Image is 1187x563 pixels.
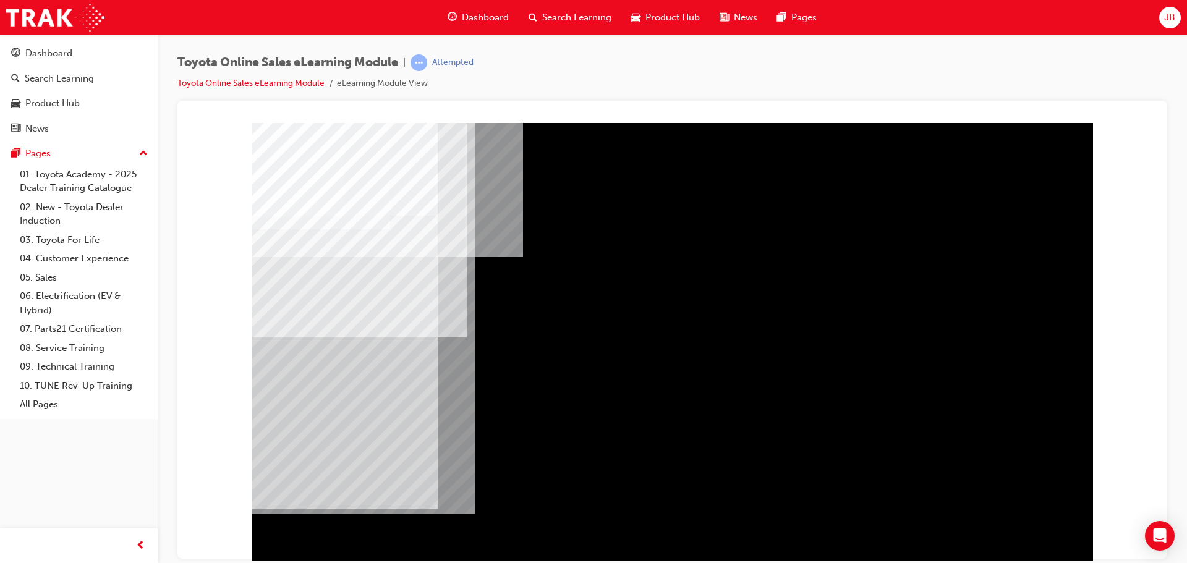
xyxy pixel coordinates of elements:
span: search-icon [11,74,20,85]
a: Product Hub [5,92,153,115]
div: Open Intercom Messenger [1145,521,1175,551]
span: Pages [791,11,817,25]
span: JB [1164,11,1175,25]
a: search-iconSearch Learning [519,5,621,30]
div: Dashboard [25,46,72,61]
a: 07. Parts21 Certification [15,320,153,339]
span: prev-icon [136,538,145,554]
div: Pages [25,146,51,161]
span: news-icon [11,124,20,135]
span: guage-icon [448,10,457,25]
span: up-icon [139,146,148,162]
a: news-iconNews [710,5,767,30]
a: 04. Customer Experience [15,249,153,268]
span: search-icon [529,10,537,25]
div: News [25,122,49,136]
button: Pages [5,142,153,165]
span: guage-icon [11,48,20,59]
a: 06. Electrification (EV & Hybrid) [15,287,153,320]
span: | [403,56,406,70]
button: JB [1159,7,1181,28]
span: car-icon [631,10,640,25]
a: 09. Technical Training [15,357,153,376]
a: 05. Sales [15,268,153,287]
a: Dashboard [5,42,153,65]
button: DashboardSearch LearningProduct HubNews [5,40,153,142]
a: Search Learning [5,67,153,90]
a: 01. Toyota Academy - 2025 Dealer Training Catalogue [15,165,153,198]
img: Trak [6,4,104,32]
a: 03. Toyota For Life [15,231,153,250]
span: pages-icon [777,10,786,25]
li: eLearning Module View [337,77,428,91]
span: car-icon [11,98,20,109]
a: car-iconProduct Hub [621,5,710,30]
div: Search Learning [25,72,94,86]
span: news-icon [720,10,729,25]
span: pages-icon [11,148,20,159]
a: News [5,117,153,140]
a: All Pages [15,395,153,414]
span: Toyota Online Sales eLearning Module [177,56,398,70]
div: Product Hub [25,96,80,111]
a: 08. Service Training [15,339,153,358]
a: pages-iconPages [767,5,827,30]
span: Dashboard [462,11,509,25]
a: 02. New - Toyota Dealer Induction [15,198,153,231]
a: Toyota Online Sales eLearning Module [177,78,325,88]
a: 10. TUNE Rev-Up Training [15,376,153,396]
div: Attempted [432,57,474,69]
span: News [734,11,757,25]
span: Search Learning [542,11,611,25]
span: learningRecordVerb_ATTEMPT-icon [411,54,427,71]
a: guage-iconDashboard [438,5,519,30]
span: Product Hub [645,11,700,25]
